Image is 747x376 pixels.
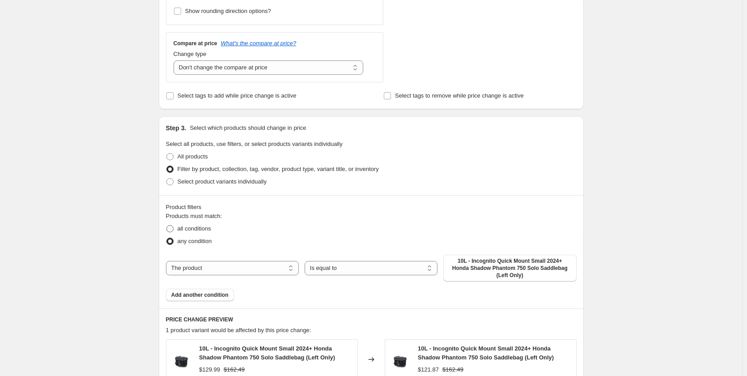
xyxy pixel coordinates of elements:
span: Change type [174,51,207,57]
span: Select product variants individually [178,178,267,185]
span: Filter by product, collection, tag, vendor, product type, variant title, or inventory [178,166,379,172]
span: Select tags to add while price change is active [178,92,297,99]
span: all conditions [178,225,211,232]
span: any condition [178,238,212,244]
span: All products [178,153,208,160]
span: 10L - Incognito Quick Mount Small 2024+ Honda Shadow Phantom 750 Solo Saddlebag (Left Only) [449,257,571,279]
h2: Step 3. [166,124,187,132]
strike: $162.49 [442,365,463,374]
span: Products must match: [166,213,222,219]
img: viking-10l-incognito-quick-mount-small-2024-honda-shadow-phantom-750-solo-saddlebag-left-only-her... [390,346,411,373]
button: What's the compare at price? [221,40,297,47]
div: Product filters [166,203,577,212]
img: viking-10l-incognito-quick-mount-small-2024-honda-shadow-phantom-750-solo-saddlebag-left-only-her... [171,346,192,373]
button: 10L - Incognito Quick Mount Small 2024+ Honda Shadow Phantom 750 Solo Saddlebag (Left Only) [443,255,576,282]
span: Select all products, use filters, or select products variants individually [166,141,343,147]
span: 1 product variant would be affected by this price change: [166,327,311,333]
div: $121.87 [418,365,439,374]
button: Add another condition [166,289,234,301]
h6: PRICE CHANGE PREVIEW [166,316,577,323]
span: 10L - Incognito Quick Mount Small 2024+ Honda Shadow Phantom 750 Solo Saddlebag (Left Only) [418,345,554,361]
strike: $162.49 [224,365,245,374]
span: Show rounding direction options? [185,8,271,14]
p: Select which products should change in price [190,124,306,132]
span: Add another condition [171,291,229,299]
span: Select tags to remove while price change is active [395,92,524,99]
div: $129.99 [199,365,220,374]
h3: Compare at price [174,40,217,47]
span: 10L - Incognito Quick Mount Small 2024+ Honda Shadow Phantom 750 Solo Saddlebag (Left Only) [199,345,335,361]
